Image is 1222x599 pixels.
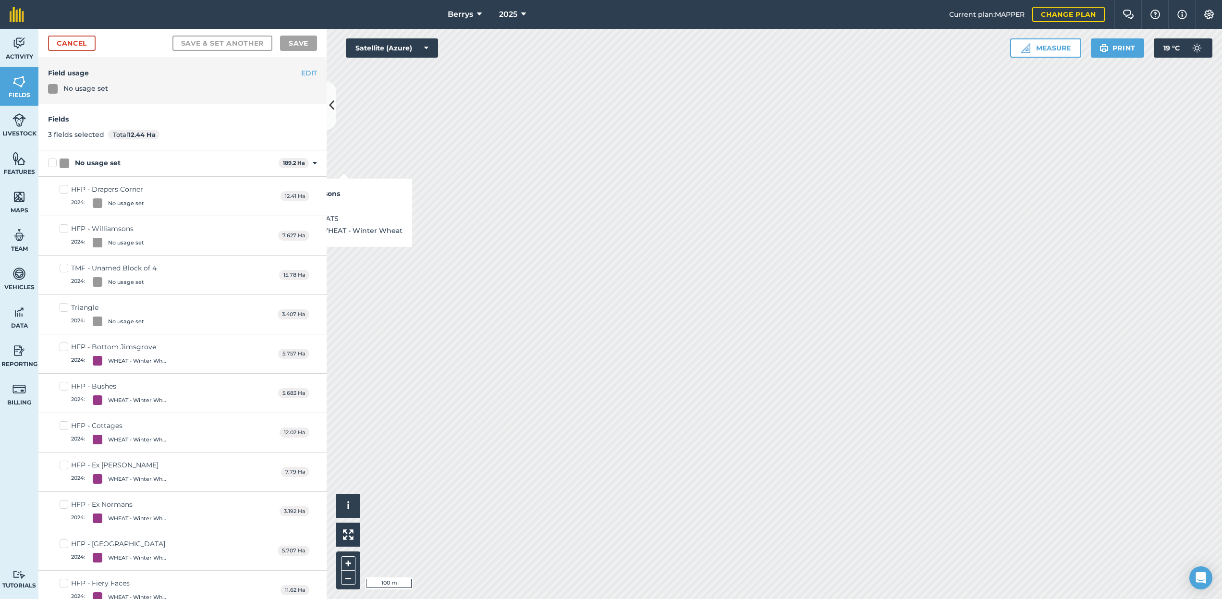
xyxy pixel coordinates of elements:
img: svg+xml;base64,PD94bWwgdmVyc2lvbj0iMS4wIiBlbmNvZGluZz0idXRmLTgiPz4KPCEtLSBHZW5lcmF0b3I6IEFkb2JlIE... [12,343,26,358]
button: Print [1091,38,1145,58]
span: 2024 : [71,553,85,562]
h4: Field usage [48,68,317,78]
span: 2024 : [71,513,85,523]
div: HFP - Bushes [71,381,171,391]
img: svg+xml;base64,PHN2ZyB4bWxucz0iaHR0cDovL3d3dy53My5vcmcvMjAwMC9zdmciIHdpZHRoPSIxNyIgaGVpZ2h0PSIxNy... [1177,9,1187,20]
span: 2024 : [71,435,85,444]
div: HFP - Drapers Corner [71,184,144,195]
div: HFP - Bottom Jimsgrove [71,342,171,352]
img: svg+xml;base64,PD94bWwgdmVyc2lvbj0iMS4wIiBlbmNvZGluZz0idXRmLTgiPz4KPCEtLSBHZW5lcmF0b3I6IEFkb2JlIE... [1187,38,1207,58]
span: 2024 : [71,474,85,484]
span: 3.192 Ha [280,506,309,516]
strong: 12.44 Ha [128,131,156,138]
div: Open Intercom Messenger [1189,566,1212,589]
button: EDIT [301,68,317,78]
img: svg+xml;base64,PD94bWwgdmVyc2lvbj0iMS4wIiBlbmNvZGluZz0idXRmLTgiPz4KPCEtLSBHZW5lcmF0b3I6IEFkb2JlIE... [12,305,26,319]
span: 2024 : [71,198,85,208]
div: HFP - [GEOGRAPHIC_DATA] [71,539,171,549]
span: 5.707 Ha [278,546,309,556]
div: HFP - Ex [PERSON_NAME] [71,460,171,470]
strong: 189.2 Ha [283,159,305,166]
span: Total [108,130,159,139]
span: 2024 : [71,317,85,326]
img: svg+xml;base64,PD94bWwgdmVyc2lvbj0iMS4wIiBlbmNvZGluZz0idXRmLTgiPz4KPCEtLSBHZW5lcmF0b3I6IEFkb2JlIE... [12,382,26,396]
button: 19 °C [1154,38,1212,58]
div: No usage set [108,199,144,208]
span: 12.41 Ha [281,191,309,201]
button: Save & set another [172,36,273,51]
div: No usage set [75,158,121,168]
div: No usage set [108,318,144,326]
img: svg+xml;base64,PD94bWwgdmVyc2lvbj0iMS4wIiBlbmNvZGluZz0idXRmLTgiPz4KPCEtLSBHZW5lcmF0b3I6IEFkb2JlIE... [12,267,26,281]
a: Cancel [48,36,96,51]
img: svg+xml;base64,PD94bWwgdmVyc2lvbj0iMS4wIiBlbmNvZGluZz0idXRmLTgiPz4KPCEtLSBHZW5lcmF0b3I6IEFkb2JlIE... [12,228,26,243]
h4: Fields [48,114,317,124]
button: Save [280,36,317,51]
span: i [347,500,350,512]
div: WHEAT - Winter Wheat [108,396,168,404]
div: No usage set [108,239,144,247]
button: Measure [1010,38,1081,58]
span: 12.02 Ha [280,428,309,438]
div: WHEAT - Winter Wheat [108,357,168,365]
div: WHEAT - Winter Wheat [108,475,168,483]
span: 2024 : [71,395,85,405]
img: svg+xml;base64,PHN2ZyB4bWxucz0iaHR0cDovL3d3dy53My5vcmcvMjAwMC9zdmciIHdpZHRoPSI1NiIgaGVpZ2h0PSI2MC... [12,190,26,204]
img: fieldmargin Logo [10,7,24,22]
div: No usage set [63,83,108,94]
img: svg+xml;base64,PHN2ZyB4bWxucz0iaHR0cDovL3d3dy53My5vcmcvMjAwMC9zdmciIHdpZHRoPSI1NiIgaGVpZ2h0PSI2MC... [12,74,26,89]
span: 11.62 Ha [281,585,309,595]
img: Four arrows, one pointing top left, one top right, one bottom right and the last bottom left [343,529,354,540]
div: WHEAT - Winter Wheat [108,436,168,444]
img: Two speech bubbles overlapping with the left bubble in the forefront [1123,10,1134,19]
button: Satellite (Azure) [346,38,438,58]
span: 5.757 Ha [278,349,309,359]
span: Current plan : MAPPER [949,9,1025,20]
span: Berrys [448,9,473,20]
img: A question mark icon [1149,10,1161,19]
img: A cog icon [1203,10,1215,19]
div: TMF - Unamed Block of 4 [71,263,157,273]
div: Triangle [71,303,144,313]
span: 7.627 Ha [278,231,309,241]
a: Change plan [1032,7,1105,22]
span: 2024 : [71,356,85,366]
img: svg+xml;base64,PD94bWwgdmVyc2lvbj0iMS4wIiBlbmNvZGluZz0idXRmLTgiPz4KPCEtLSBHZW5lcmF0b3I6IEFkb2JlIE... [12,36,26,50]
span: 2024 : [71,277,85,287]
div: HFP - Williamsons [71,224,144,234]
button: – [341,571,355,585]
span: 2025 [499,9,517,20]
div: HFP - Ex Normans [71,500,171,510]
img: svg+xml;base64,PHN2ZyB4bWxucz0iaHR0cDovL3d3dy53My5vcmcvMjAwMC9zdmciIHdpZHRoPSI1NiIgaGVpZ2h0PSI2MC... [12,151,26,166]
button: + [341,556,355,571]
img: svg+xml;base64,PD94bWwgdmVyc2lvbj0iMS4wIiBlbmNvZGluZz0idXRmLTgiPz4KPCEtLSBHZW5lcmF0b3I6IEFkb2JlIE... [12,570,26,579]
img: Ruler icon [1021,43,1030,53]
div: WHEAT - Winter Wheat [108,514,168,523]
div: WHEAT - Winter Wheat [108,554,168,562]
span: 15.78 Ha [279,270,309,280]
img: svg+xml;base64,PD94bWwgdmVyc2lvbj0iMS4wIiBlbmNvZGluZz0idXRmLTgiPz4KPCEtLSBHZW5lcmF0b3I6IEFkb2JlIE... [12,113,26,127]
span: 2024 : [71,238,85,247]
span: 5.683 Ha [278,388,309,398]
img: svg+xml;base64,PHN2ZyB4bWxucz0iaHR0cDovL3d3dy53My5vcmcvMjAwMC9zdmciIHdpZHRoPSIxOSIgaGVpZ2h0PSIyNC... [1100,42,1109,54]
span: 3.407 Ha [278,309,309,319]
h3: TMF - Johnsons [285,188,403,199]
div: No usage set [108,278,144,286]
span: 3 fields selected [48,130,104,139]
span: 7.79 Ha [281,467,309,477]
div: 2024: WHEAT - Winter Wheat [301,225,403,236]
div: HFP - Cottages [71,421,171,431]
span: 19 ° C [1163,38,1180,58]
div: HFP - Fiery Faces [71,578,171,588]
button: i [336,494,360,518]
